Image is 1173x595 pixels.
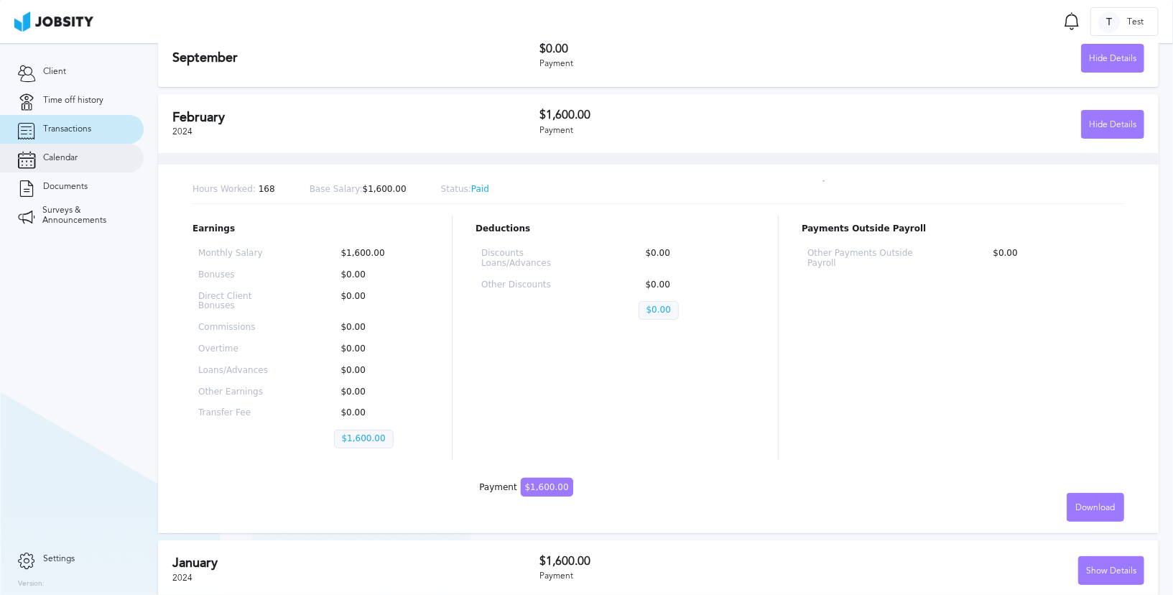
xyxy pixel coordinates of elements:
span: Test [1120,17,1151,27]
p: Earnings [193,224,429,234]
button: TTest [1090,7,1159,36]
p: $0.00 [639,249,750,269]
span: $1,600.00 [521,478,573,497]
div: Hide Details [1082,111,1144,139]
p: $0.00 [334,408,424,418]
span: Time off history [43,96,103,106]
div: Payment [539,571,842,581]
label: Version: [18,580,45,589]
p: Other Earnings [198,387,288,397]
div: T [1098,11,1120,33]
p: Transfer Fee [198,408,288,418]
h2: February [172,110,539,125]
span: 2024 [172,573,193,583]
span: Base Salary: [310,184,363,194]
p: $0.00 [334,366,424,376]
p: $0.00 [986,249,1118,269]
div: Payment [539,126,842,136]
span: Settings [43,554,75,564]
p: $0.00 [334,270,424,280]
h3: $1,600.00 [539,555,842,568]
p: $0.00 [639,301,679,320]
p: $0.00 [334,323,424,333]
p: $0.00 [334,344,424,354]
p: Loans/Advances [198,366,288,376]
p: Bonuses [198,270,288,280]
span: Client [43,67,66,77]
p: Discounts Loans/Advances [481,249,593,269]
p: $0.00 [639,280,750,290]
p: Other Discounts [481,280,593,290]
span: 2024 [172,126,193,137]
span: Calendar [43,153,78,163]
span: Surveys & Announcements [42,206,126,226]
p: $1,600.00 [310,185,407,195]
div: Payment [539,59,842,69]
span: Hours Worked: [193,184,256,194]
span: Documents [43,182,88,192]
div: Payment [479,483,572,493]
h3: $1,600.00 [539,109,842,121]
span: Download [1076,503,1116,513]
p: Commissions [198,323,288,333]
h2: January [172,555,539,571]
button: Hide Details [1081,110,1144,139]
p: Payments Outside Payroll [802,224,1124,234]
p: Monthly Salary [198,249,288,259]
p: Paid [441,185,489,195]
p: Direct Client Bonuses [198,292,288,312]
img: ab4bad089aa723f57921c736e9817d99.png [14,11,93,32]
button: Hide Details [1081,44,1144,73]
div: Hide Details [1082,45,1144,73]
span: Status: [441,184,471,194]
span: Transactions [43,124,91,134]
button: Show Details [1078,556,1144,585]
p: $1,600.00 [334,249,424,259]
p: $0.00 [334,387,424,397]
h2: September [172,50,539,65]
h3: $0.00 [539,42,842,55]
p: Deductions [476,224,755,234]
div: Show Details [1079,557,1144,586]
p: Overtime [198,344,288,354]
button: Download [1067,493,1124,522]
p: $0.00 [334,292,424,312]
p: Other Payments Outside Payroll [807,249,940,269]
p: 168 [193,185,275,195]
p: $1,600.00 [334,430,394,448]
